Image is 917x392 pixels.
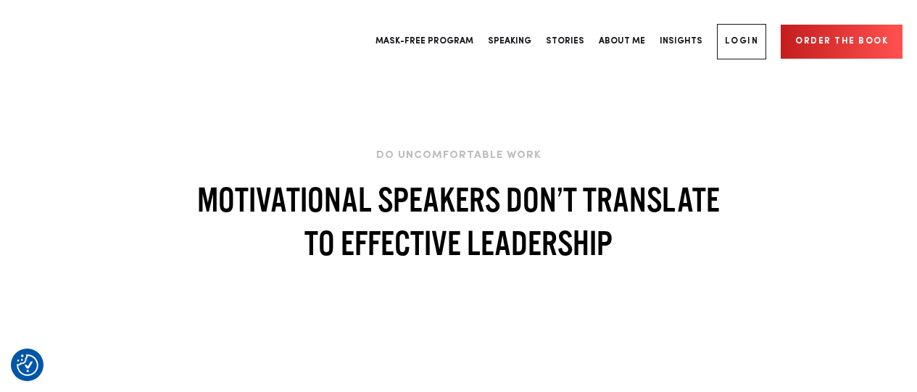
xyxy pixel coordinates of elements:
[539,14,592,69] a: Stories
[368,14,481,69] a: Mask-Free Program
[376,150,542,161] a: Do Uncomfortable Work
[481,14,539,69] a: Speaking
[781,25,903,59] a: Order the book
[17,354,38,376] img: Revisit consent button
[592,14,652,69] a: About Me
[14,28,101,57] img: Company Logo
[17,354,38,376] button: Consent Preferences
[183,178,734,264] h2: Motivational Speakers Don’t Translate to Effective Leadership
[652,14,710,69] a: Insights
[717,24,767,59] a: Login
[14,28,101,57] a: Company Logo Company Logo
